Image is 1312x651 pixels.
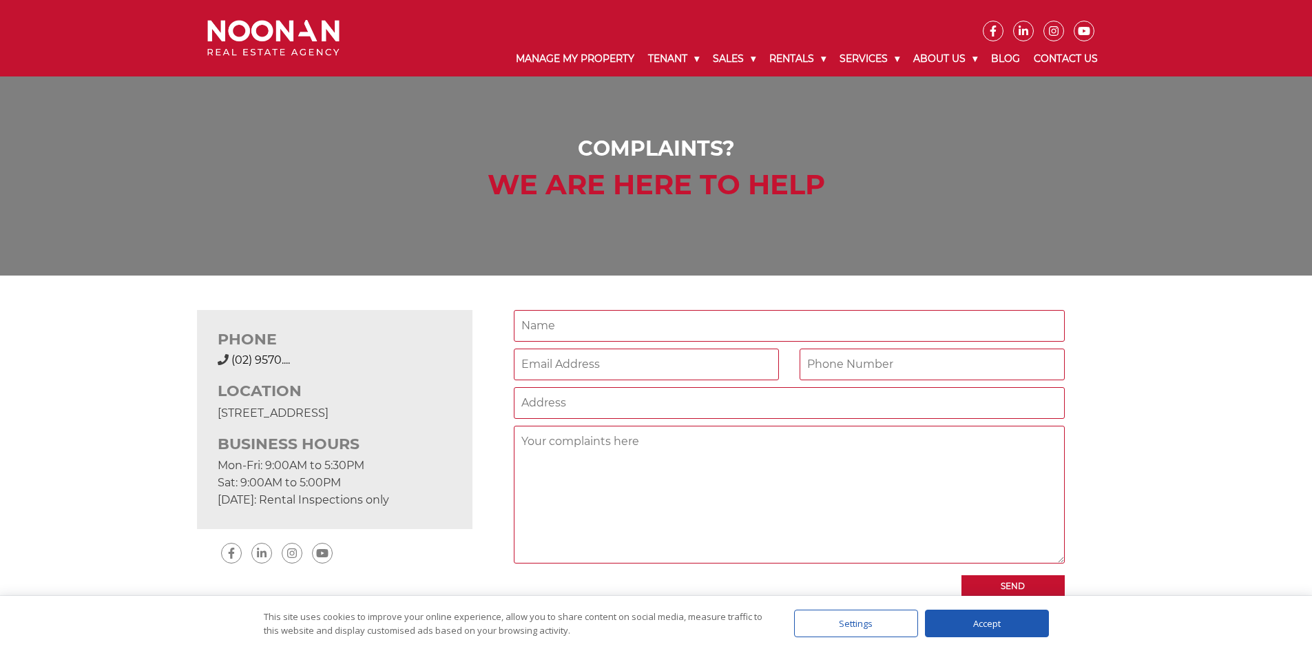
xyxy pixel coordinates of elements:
[762,41,833,76] a: Rentals
[906,41,984,76] a: About Us
[218,382,452,400] h3: LOCATION
[207,20,340,56] img: Noonan Real Estate Agency
[218,331,452,349] h3: PHONE
[211,136,1101,161] h1: Complaints?
[218,457,452,474] p: Mon-Fri: 9:00AM to 5:30PM
[231,353,290,366] span: (02) 9570....
[706,41,762,76] a: Sales
[1027,41,1105,76] a: Contact Us
[218,474,452,491] p: Sat: 9:00AM to 5:00PM
[231,353,290,366] a: Click to reveal phone number
[925,610,1049,637] div: Accept
[218,404,452,422] p: [STREET_ADDRESS]
[641,41,706,76] a: Tenant
[218,435,452,453] h3: BUSINESS HOURS
[794,610,918,637] div: Settings
[514,310,1065,597] form: Contact form
[264,610,767,637] div: This site uses cookies to improve your online experience, allow you to share content on social me...
[218,491,452,508] p: [DATE]: Rental Inspections only
[514,387,1065,419] input: Address
[800,349,1065,380] input: Phone Number
[514,349,779,380] input: Email Address
[833,41,906,76] a: Services
[984,41,1027,76] a: Blog
[514,310,1065,342] input: Name
[961,575,1065,597] input: Send
[211,168,1101,201] h2: WE ARE HERE TO HELP
[509,41,641,76] a: Manage My Property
